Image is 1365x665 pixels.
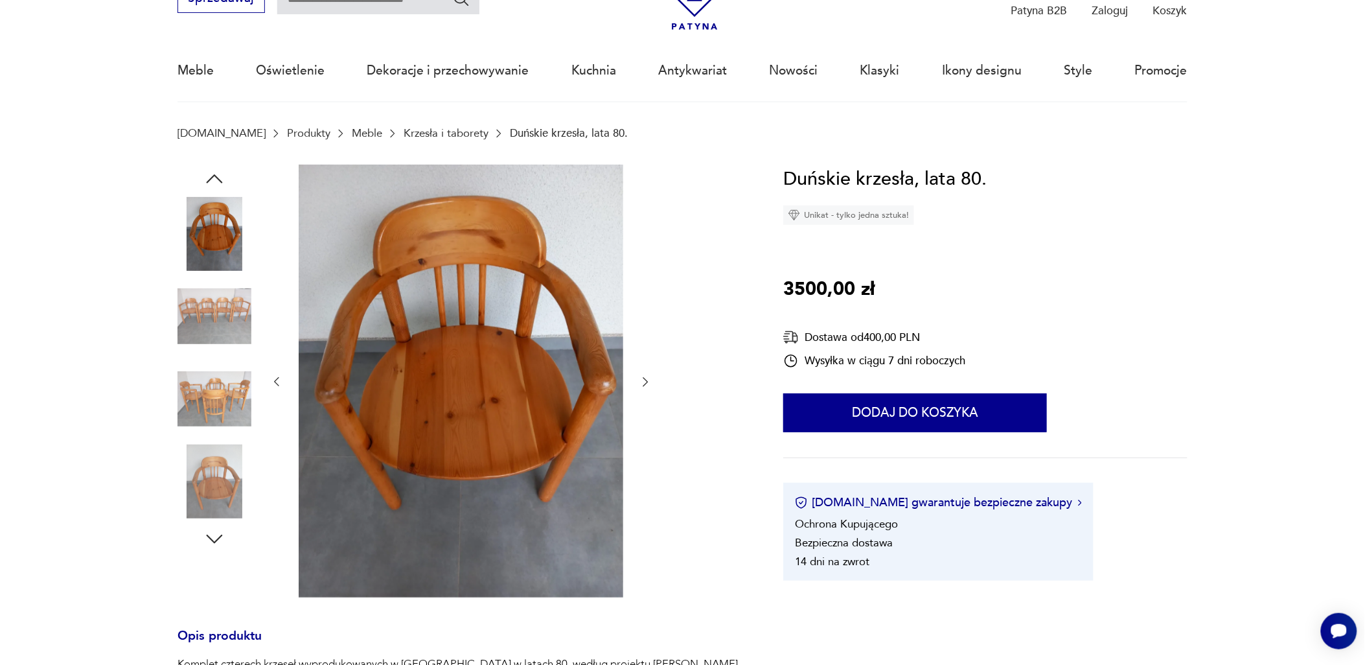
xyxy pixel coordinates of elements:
img: Ikona diamentu [788,209,800,221]
h1: Duńskie krzesła, lata 80. [783,165,987,194]
button: [DOMAIN_NAME] gwarantuje bezpieczne zakupy [795,495,1082,511]
a: Meble [178,41,214,100]
img: Zdjęcie produktu Duńskie krzesła, lata 80. [299,165,623,598]
img: Zdjęcie produktu Duńskie krzesła, lata 80. [178,197,251,271]
img: Ikona certyfikatu [795,496,808,509]
li: Ochrona Kupującego [795,517,898,531]
p: Zaloguj [1092,3,1129,18]
a: Style [1064,41,1093,100]
img: Ikona dostawy [783,329,799,345]
a: Meble [352,127,382,139]
p: Patyna B2B [1011,3,1067,18]
div: Unikat - tylko jedna sztuka! [783,205,914,225]
a: Oświetlenie [256,41,325,100]
p: Koszyk [1153,3,1187,18]
a: Ikony designu [942,41,1022,100]
a: Klasyki [860,41,900,100]
div: Dostawa od 400,00 PLN [783,329,965,345]
img: Zdjęcie produktu Duńskie krzesła, lata 80. [178,279,251,353]
a: Krzesła i taborety [404,127,488,139]
a: Promocje [1135,41,1187,100]
li: 14 dni na zwrot [795,554,869,569]
h3: Opis produktu [178,631,746,657]
a: Antykwariat [658,41,727,100]
a: [DOMAIN_NAME] [178,127,266,139]
img: Ikona strzałki w prawo [1078,500,1082,506]
a: Produkty [287,127,330,139]
div: Wysyłka w ciągu 7 dni roboczych [783,353,965,369]
img: Zdjęcie produktu Duńskie krzesła, lata 80. [178,445,251,519]
a: Dekoracje i przechowywanie [367,41,529,100]
li: Bezpieczna dostawa [795,535,893,550]
p: Duńskie krzesła, lata 80. [510,127,628,139]
a: Kuchnia [571,41,616,100]
iframe: Smartsupp widget button [1321,613,1357,649]
a: Nowości [770,41,818,100]
img: Zdjęcie produktu Duńskie krzesła, lata 80. [178,362,251,436]
button: Dodaj do koszyka [783,393,1047,432]
p: 3500,00 zł [783,275,875,305]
